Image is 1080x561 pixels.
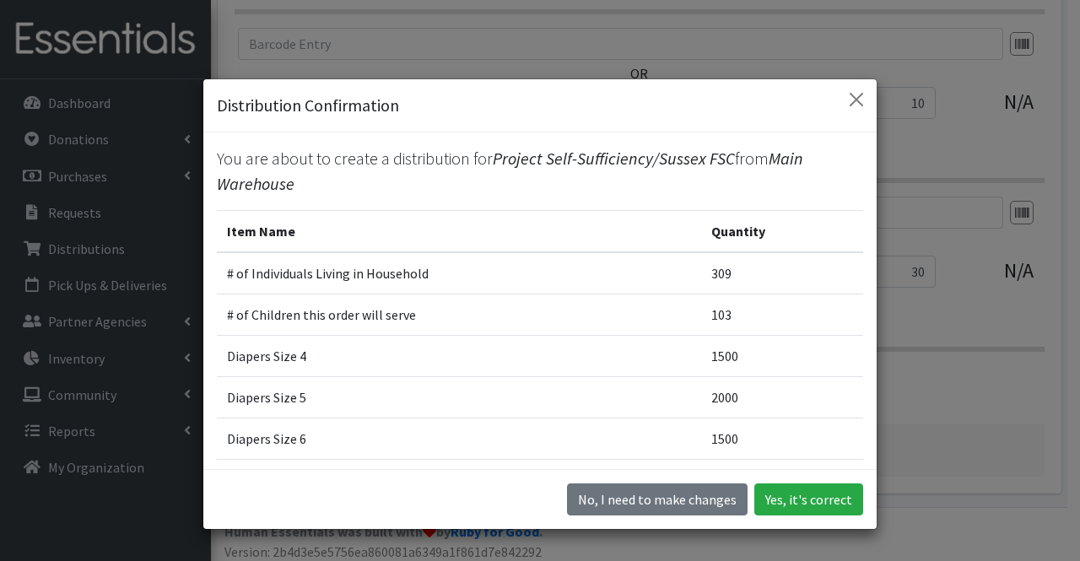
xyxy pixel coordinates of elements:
[701,460,863,501] td: 15
[217,336,701,377] td: Diapers Size 4
[701,377,863,418] td: 2000
[701,418,863,460] td: 1500
[217,211,701,253] th: Item Name
[217,93,399,118] h5: Distribution Confirmation
[217,418,701,460] td: Diapers Size 6
[567,483,748,515] button: No I need to make changes
[701,294,863,336] td: 103
[754,483,863,515] button: Yes, it's correct
[493,148,735,169] span: Project Self-Sufficiency/Sussex FSC
[217,146,863,197] p: You are about to create a distribution for from
[217,252,701,294] td: # of Individuals Living in Household
[701,336,863,377] td: 1500
[217,377,701,418] td: Diapers Size 5
[843,86,870,113] button: Close
[217,460,701,501] td: Blankets/Swaddlers/Sleepsacks
[701,211,863,253] th: Quantity
[701,252,863,294] td: 309
[217,294,701,336] td: # of Children this order will serve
